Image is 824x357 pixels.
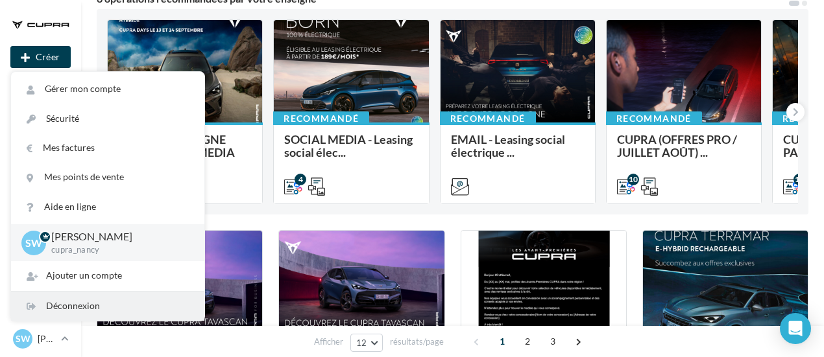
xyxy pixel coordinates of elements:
span: EMAIL - Leasing social électrique ... [451,132,565,159]
div: Recommandé [606,111,702,126]
div: Recommandé [440,111,536,126]
span: 3 [542,331,563,352]
span: SOCIAL MEDIA - Leasing social élec... [284,132,413,159]
a: Sécurité [11,104,204,133]
a: Aide en ligne [11,192,204,222]
div: 10 [627,174,639,185]
span: SW [16,332,30,345]
div: Nouvelle campagne [10,46,71,68]
span: SW [25,235,42,250]
span: 1 [492,331,513,352]
span: CUPRA (OFFRES PRO / JUILLET AOÛT) ... [617,132,737,159]
div: 4 [295,174,306,185]
div: Open Intercom Messenger [780,313,811,344]
span: résultats/page [390,336,444,348]
div: Déconnexion [11,292,204,321]
a: Gérer mon compte [11,75,204,104]
a: Mes factures [11,133,204,163]
span: 12 [356,338,367,348]
p: cupra_nancy [51,244,184,256]
span: Afficher [314,336,343,348]
a: SW [PERSON_NAME] [10,327,71,351]
span: 2 [517,331,538,352]
p: [PERSON_NAME] [38,332,56,345]
div: Recommandé [273,111,369,126]
div: Ajouter un compte [11,261,204,290]
button: 12 [350,334,383,352]
div: 11 [794,174,805,185]
p: [PERSON_NAME] [51,229,184,244]
a: Mes points de vente [11,163,204,192]
button: Créer [10,46,71,68]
